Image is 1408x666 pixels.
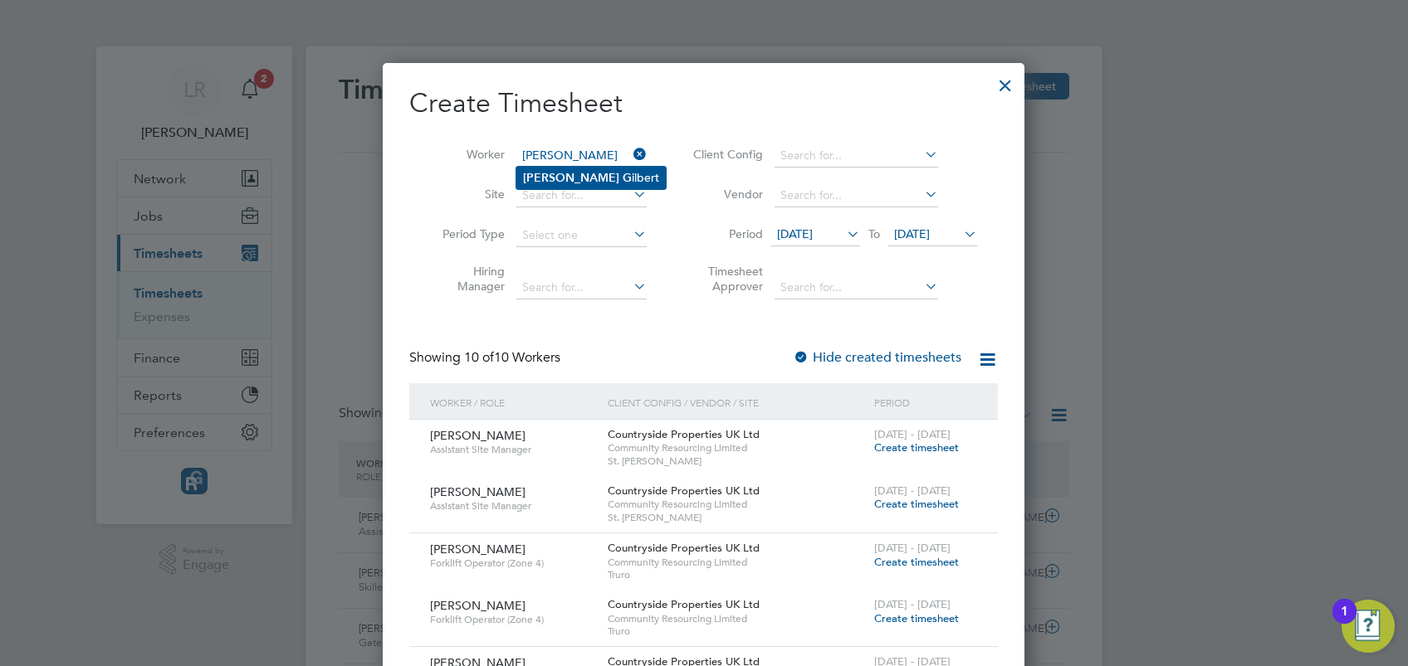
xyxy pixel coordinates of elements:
[1342,600,1395,653] button: Open Resource Center, 1 new notification
[874,597,951,611] span: [DATE] - [DATE]
[608,511,866,524] span: St. [PERSON_NAME]
[608,498,866,511] span: Community Resourcing Limited
[793,349,961,366] label: Hide created timesheets
[430,187,505,202] label: Site
[608,568,866,581] span: Truro
[775,276,938,299] input: Search for...
[688,226,763,241] label: Period
[430,542,526,557] span: [PERSON_NAME]
[874,497,959,511] span: Create timesheet
[409,86,998,121] h2: Create Timesheet
[430,264,505,294] label: Hiring Manager
[688,147,763,162] label: Client Config
[430,557,595,570] span: Forklift Operator (Zone 4)
[516,224,647,247] input: Select one
[608,556,866,569] span: Community Resourcing Limited
[516,276,647,299] input: Search for...
[426,383,604,421] div: Worker / Role
[604,383,870,421] div: Client Config / Vendor / Site
[894,226,930,241] span: [DATE]
[623,171,632,185] b: G
[1341,611,1348,633] div: 1
[608,541,760,555] span: Countryside Properties UK Ltd
[523,171,619,185] b: [PERSON_NAME]
[430,443,595,456] span: Assistant Site Manager
[775,184,938,207] input: Search for...
[430,598,526,613] span: [PERSON_NAME]
[874,484,951,498] span: [DATE] - [DATE]
[874,541,951,555] span: [DATE] - [DATE]
[430,428,526,443] span: [PERSON_NAME]
[430,499,595,513] span: Assistant Site Manager
[430,613,595,626] span: Forklift Operator (Zone 4)
[430,147,505,162] label: Worker
[464,349,494,366] span: 10 of
[608,597,760,611] span: Countryside Properties UK Ltd
[775,144,938,168] input: Search for...
[688,264,763,294] label: Timesheet Approver
[516,144,647,168] input: Search for...
[688,187,763,202] label: Vendor
[874,611,959,625] span: Create timesheet
[608,612,866,625] span: Community Resourcing Limited
[608,427,760,441] span: Countryside Properties UK Ltd
[516,167,666,189] li: ilbert
[464,349,560,366] span: 10 Workers
[608,455,866,468] span: St. [PERSON_NAME]
[430,226,505,241] label: Period Type
[608,441,866,455] span: Community Resourcing Limited
[430,484,526,499] span: [PERSON_NAME]
[516,184,647,207] input: Search for...
[874,427,951,441] span: [DATE] - [DATE]
[608,484,760,498] span: Countryside Properties UK Ltd
[608,625,866,638] span: Truro
[874,440,959,455] span: Create timesheet
[863,223,885,245] span: To
[874,555,959,569] span: Create timesheet
[777,226,813,241] span: [DATE]
[409,349,564,367] div: Showing
[870,383,981,421] div: Period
